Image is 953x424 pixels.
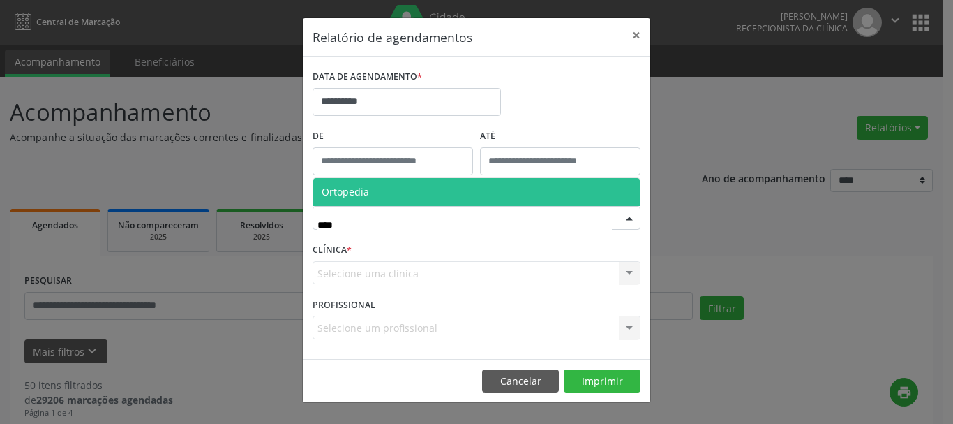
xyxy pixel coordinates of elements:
[313,240,352,261] label: CLÍNICA
[322,185,369,198] span: Ortopedia
[313,28,472,46] h5: Relatório de agendamentos
[622,18,650,52] button: Close
[482,370,559,393] button: Cancelar
[480,126,640,147] label: ATÉ
[313,126,473,147] label: De
[564,370,640,393] button: Imprimir
[313,66,422,88] label: DATA DE AGENDAMENTO
[313,294,375,316] label: PROFISSIONAL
